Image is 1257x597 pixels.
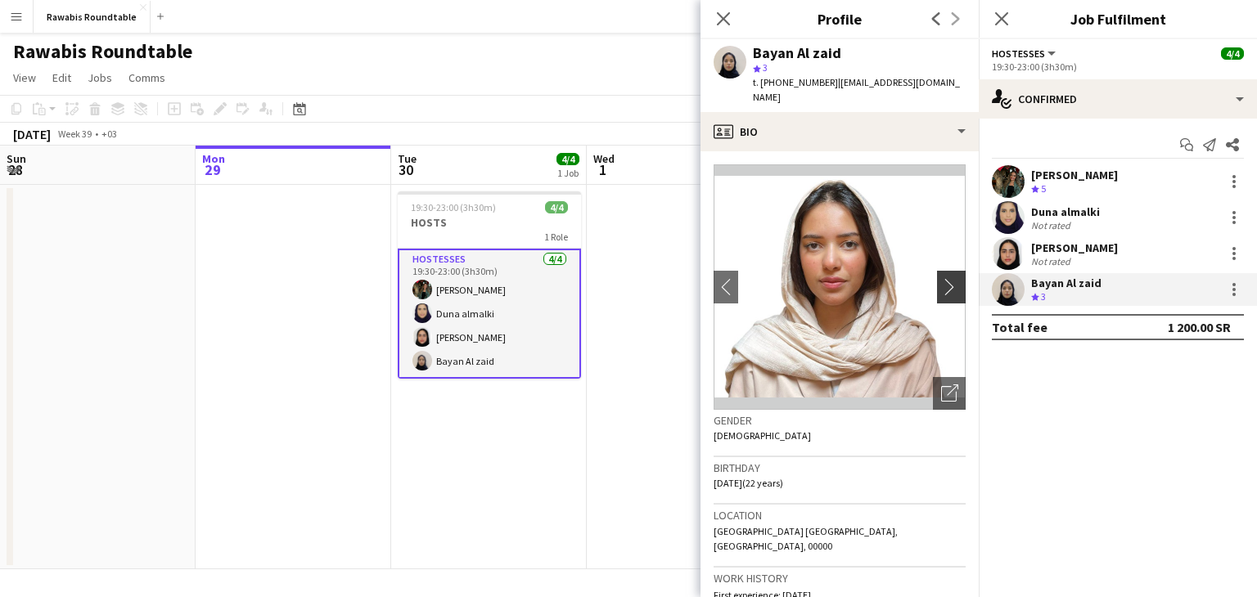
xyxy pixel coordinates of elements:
a: Jobs [81,67,119,88]
h3: HOSTS [398,215,581,230]
div: Duna almalki [1031,204,1100,219]
span: 1 [591,160,615,179]
span: 3 [763,61,768,74]
span: 29 [200,160,225,179]
a: Edit [46,67,78,88]
span: Edit [52,70,71,85]
span: Week 39 [54,128,95,140]
span: 30 [395,160,417,179]
div: Confirmed [979,79,1257,119]
div: [DATE] [13,126,51,142]
div: Open photos pop-in [933,377,966,410]
span: Comms [128,70,165,85]
h3: Job Fulfilment [979,8,1257,29]
div: 19:30-23:00 (3h30m) [992,61,1244,73]
span: | [EMAIL_ADDRESS][DOMAIN_NAME] [753,76,960,103]
h3: Birthday [714,460,966,475]
a: View [7,67,43,88]
button: Rawabis Roundtable [34,1,151,33]
span: 1 Role [544,231,568,243]
span: 4/4 [556,153,579,165]
a: Comms [122,67,172,88]
app-job-card: 19:30-23:00 (3h30m)4/4HOSTS1 RoleHOSTESSES4/419:30-23:00 (3h30m)[PERSON_NAME]Duna almalki[PERSON_... [398,191,581,379]
span: [DATE] (22 years) [714,477,783,489]
div: Not rated [1031,219,1074,231]
div: 1 200.00 SR [1168,319,1231,335]
div: Total fee [992,319,1047,335]
div: [PERSON_NAME] [1031,240,1118,255]
span: 4/4 [545,201,568,213]
h3: Profile [701,8,979,29]
div: [PERSON_NAME] [1031,168,1118,182]
h1: Rawabis Roundtable [13,39,192,64]
span: HOSTESSES [992,47,1045,60]
div: Not rated [1031,255,1074,267]
div: +03 [101,128,117,140]
h3: Gender [714,413,966,428]
span: Wed [593,151,615,166]
span: 5 [1041,182,1046,195]
div: Bayan Al zaid [1031,276,1102,290]
span: t. [PHONE_NUMBER] [753,76,838,88]
div: Bio [701,112,979,151]
span: 19:30-23:00 (3h30m) [411,201,496,213]
span: Mon [202,151,225,166]
span: [GEOGRAPHIC_DATA] [GEOGRAPHIC_DATA], [GEOGRAPHIC_DATA], 00000 [714,525,898,552]
span: Jobs [88,70,112,85]
span: 28 [4,160,26,179]
app-card-role: HOSTESSES4/419:30-23:00 (3h30m)[PERSON_NAME]Duna almalki[PERSON_NAME]Bayan Al zaid [398,249,581,379]
button: HOSTESSES [992,47,1058,60]
span: View [13,70,36,85]
span: 4/4 [1221,47,1244,60]
span: Sun [7,151,26,166]
span: 3 [1041,290,1046,303]
img: Crew avatar or photo [714,164,966,410]
h3: Work history [714,571,966,586]
span: [DEMOGRAPHIC_DATA] [714,429,811,442]
div: Bayan Al zaid [753,46,841,61]
span: Tue [398,151,417,166]
div: 1 Job [557,167,579,179]
h3: Location [714,508,966,523]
